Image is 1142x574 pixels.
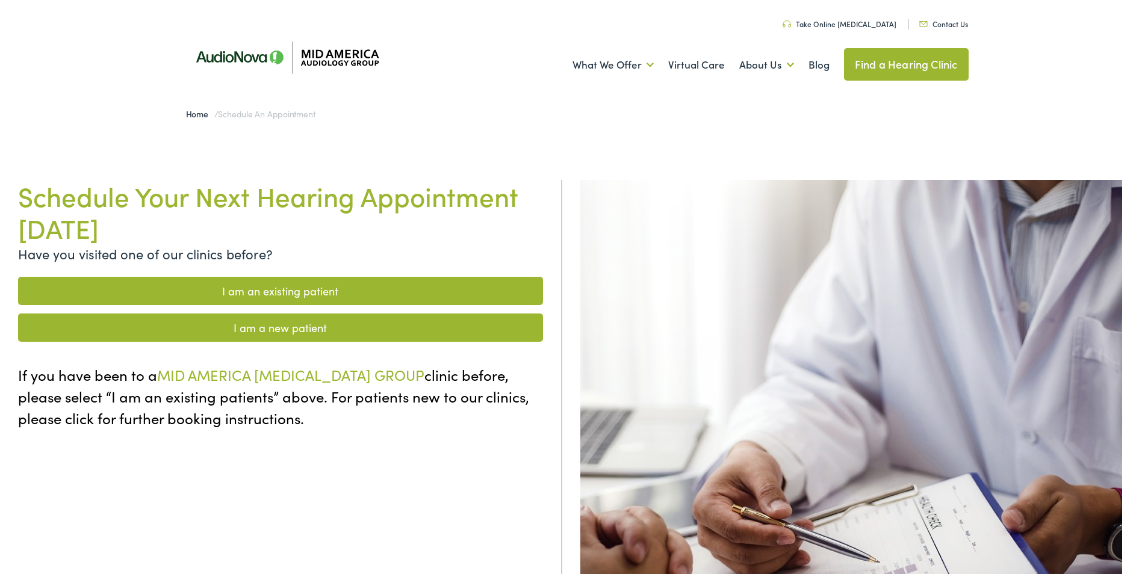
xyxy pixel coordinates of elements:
[18,244,543,264] p: Have you visited one of our clinics before?
[783,19,896,29] a: Take Online [MEDICAL_DATA]
[919,19,968,29] a: Contact Us
[668,43,725,87] a: Virtual Care
[18,277,543,305] a: I am an existing patient
[844,48,969,81] a: Find a Hearing Clinic
[18,313,543,342] a: I am a new patient
[808,43,830,87] a: Blog
[186,108,214,120] a: Home
[18,180,543,244] h1: Schedule Your Next Hearing Appointment [DATE]
[18,364,543,429] p: If you have been to a clinic before, please select “I am an existing patients” above. For patient...
[919,21,928,27] img: utility icon
[573,43,654,87] a: What We Offer
[157,365,424,384] span: MID AMERICA [MEDICAL_DATA] GROUP
[739,43,794,87] a: About Us
[783,20,791,28] img: utility icon
[218,108,315,120] span: Schedule an Appointment
[186,108,315,120] span: /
